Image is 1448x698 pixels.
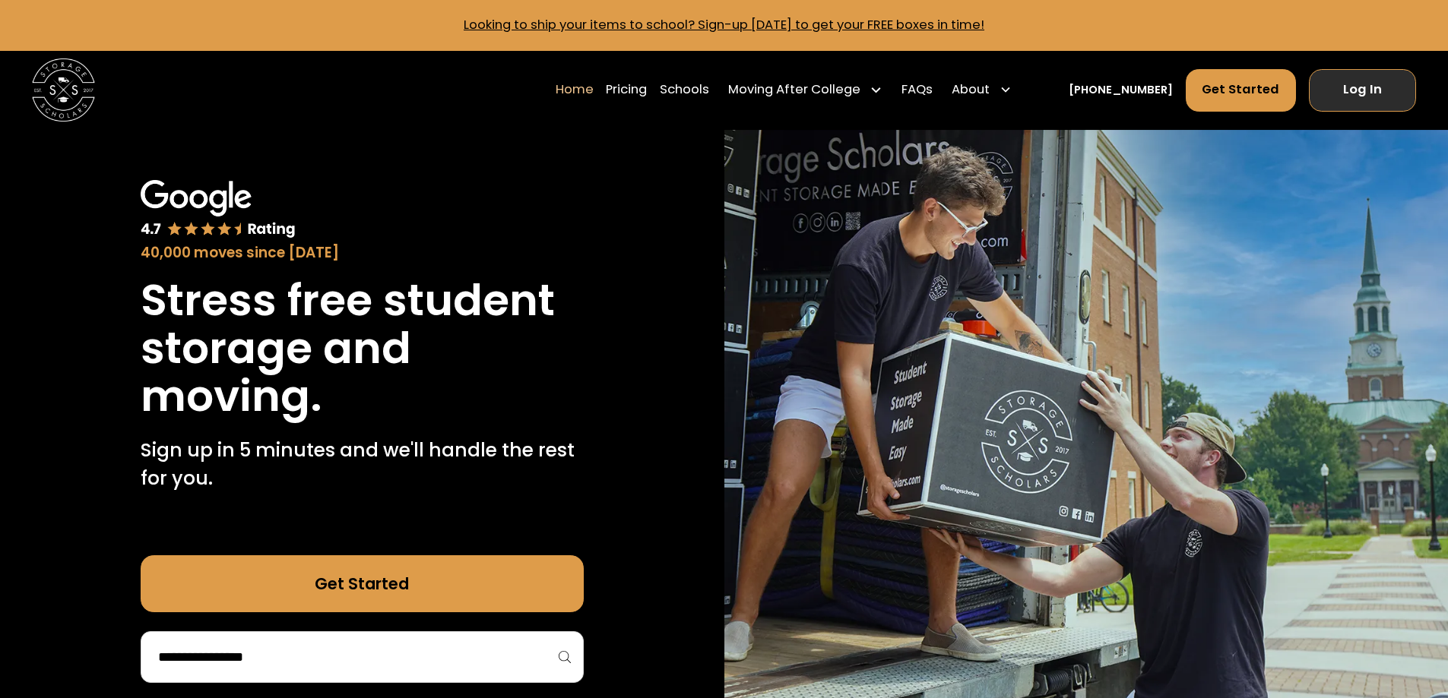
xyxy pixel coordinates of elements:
a: Pricing [606,68,647,112]
div: Moving After College [728,81,860,99]
h1: Stress free student storage and moving. [141,276,584,420]
a: Looking to ship your items to school? Sign-up [DATE] to get your FREE boxes in time! [464,16,984,33]
div: About [946,68,1019,112]
a: FAQs [901,68,933,112]
img: Storage Scholars main logo [32,58,95,122]
a: Get Started [141,555,584,612]
div: Moving After College [722,68,889,112]
a: [PHONE_NUMBER] [1069,82,1173,99]
div: 40,000 moves since [DATE] [141,242,584,264]
img: Google 4.7 star rating [141,180,296,239]
a: Log In [1309,69,1416,112]
p: Sign up in 5 minutes and we'll handle the rest for you. [141,436,584,493]
div: About [952,81,990,99]
a: Schools [660,68,709,112]
a: Home [556,68,594,112]
a: Get Started [1186,69,1297,112]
